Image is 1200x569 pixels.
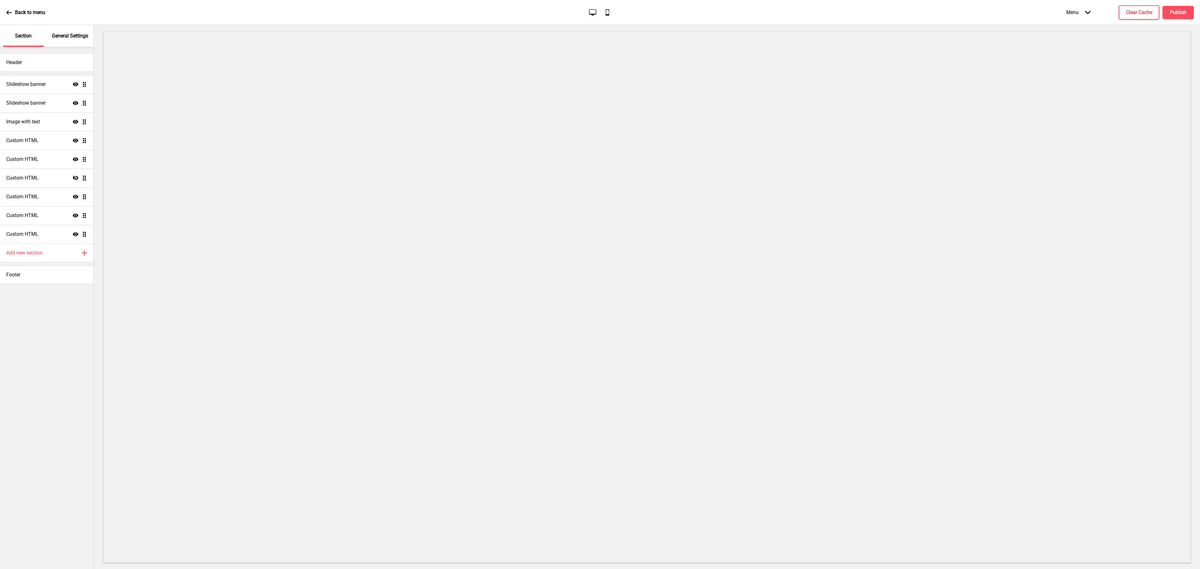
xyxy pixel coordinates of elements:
h4: Footer [6,271,20,278]
button: Publish [1162,6,1194,19]
h4: Custom HTML [6,231,38,238]
h4: Header [6,59,22,66]
h4: Custom HTML [6,156,38,163]
p: General Settings [52,32,88,39]
h4: Slideshow banner [6,100,46,106]
h4: Image with text [6,118,40,125]
p: Section [15,32,32,39]
h4: Clear Cache [1126,9,1152,16]
button: Clear Cache [1119,5,1159,20]
h4: Add new section [6,250,42,256]
h4: Custom HTML [6,193,38,200]
p: Back to menu [15,9,45,16]
div: Menu [1060,3,1097,22]
a: Back to menu [6,4,45,21]
h4: Publish [1170,9,1187,16]
h4: Slideshow banner [6,81,46,88]
h4: Custom HTML [6,212,38,219]
h4: Custom HTML [6,175,38,181]
h4: Custom HTML [6,137,38,144]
